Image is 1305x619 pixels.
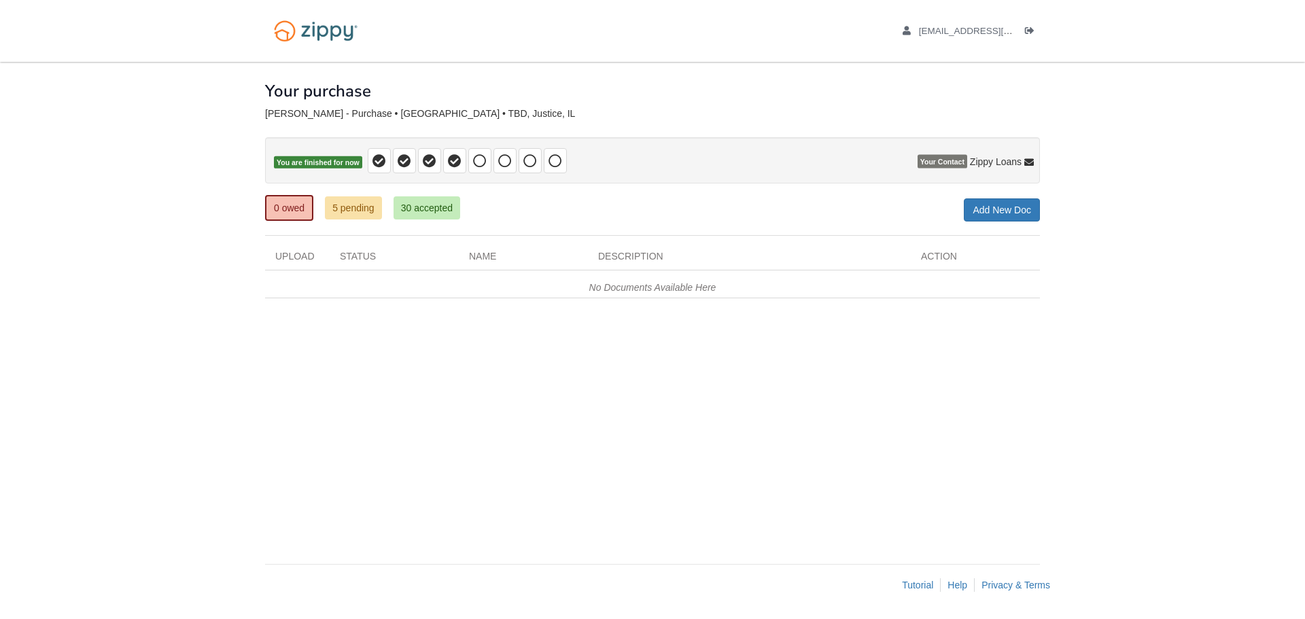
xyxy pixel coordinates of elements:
a: Privacy & Terms [981,580,1050,590]
div: [PERSON_NAME] - Purchase • [GEOGRAPHIC_DATA] • TBD, Justice, IL [265,108,1040,120]
a: edit profile [903,26,1075,39]
span: Zippy Loans [970,155,1022,169]
a: Help [947,580,967,590]
div: Status [330,249,459,270]
a: 5 pending [325,196,382,219]
span: Your Contact [918,155,967,169]
img: Logo [265,14,366,48]
a: Log out [1025,26,1040,39]
span: You are finished for now [274,156,362,169]
em: No Documents Available Here [589,282,716,293]
div: Description [588,249,911,270]
a: Add New Doc [964,198,1040,222]
div: Action [911,249,1040,270]
span: brianaoden@icloud.com [919,26,1075,36]
h1: Your purchase [265,82,371,100]
a: 30 accepted [394,196,460,219]
a: Tutorial [902,580,933,590]
a: 0 owed [265,195,313,221]
div: Upload [265,249,330,270]
div: Name [459,249,588,270]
